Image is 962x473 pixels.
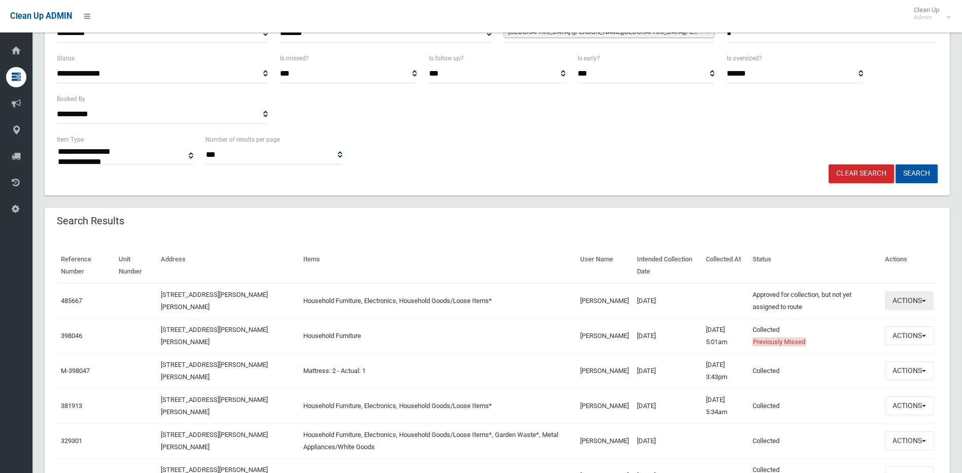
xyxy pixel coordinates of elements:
th: Status [749,248,881,283]
a: [STREET_ADDRESS][PERSON_NAME][PERSON_NAME] [161,431,268,451]
label: Number of results per page [205,134,280,145]
td: [DATE] 5:01am [702,318,749,353]
label: Is oversized? [727,53,762,64]
a: 485667 [61,297,82,305]
td: Household Furniture, Electronics, Household Goods/Loose Items* [299,283,576,319]
a: [STREET_ADDRESS][PERSON_NAME][PERSON_NAME] [161,326,268,346]
button: Actions [885,396,934,415]
td: [DATE] 5:34am [702,388,749,423]
label: Is early? [578,53,600,64]
td: [DATE] [633,283,702,319]
td: Household Furniture, Electronics, Household Goods/Loose Items*, Garden Waste*, Metal Appliances/W... [299,423,576,458]
td: [PERSON_NAME] [576,318,633,353]
label: Item Type [57,134,84,145]
button: Actions [885,431,934,450]
td: [PERSON_NAME] [576,283,633,319]
td: Household Furniture, Electronics, Household Goods/Loose Items* [299,388,576,423]
th: Reference Number [57,248,115,283]
td: Household Furniture [299,318,576,353]
th: Collected At [702,248,749,283]
td: Collected [749,353,881,388]
span: Clean Up ADMIN [10,11,72,21]
th: Intended Collection Date [633,248,702,283]
a: [STREET_ADDRESS][PERSON_NAME][PERSON_NAME] [161,396,268,416]
td: [PERSON_NAME] [576,353,633,388]
td: [PERSON_NAME] [576,423,633,458]
label: Booked By [57,93,85,105]
button: Actions [885,291,934,310]
td: Collected [749,318,881,353]
td: Collected [749,388,881,423]
th: Unit Number [115,248,156,283]
a: 398046 [61,332,82,340]
th: Address [157,248,300,283]
th: User Name [576,248,633,283]
a: M-398047 [61,367,90,375]
a: [STREET_ADDRESS][PERSON_NAME][PERSON_NAME] [161,361,268,381]
td: [PERSON_NAME] [576,388,633,423]
button: Actions [885,361,934,380]
small: Admin [914,14,939,21]
label: Status [57,53,75,64]
a: 381913 [61,402,82,410]
label: Is follow up? [429,53,464,64]
td: [DATE] [633,318,702,353]
td: [DATE] [633,423,702,458]
td: [DATE] [633,388,702,423]
span: Clean Up [909,6,949,21]
button: Actions [885,326,934,345]
a: [STREET_ADDRESS][PERSON_NAME][PERSON_NAME] [161,291,268,311]
header: Search Results [45,211,136,231]
th: Actions [881,248,938,283]
th: Items [299,248,576,283]
button: Search [896,164,938,183]
td: [DATE] 3:43pm [702,353,749,388]
span: Previously Missed [753,337,806,346]
a: 329301 [61,437,82,445]
td: [DATE] [633,353,702,388]
label: Is missed? [280,53,309,64]
a: Clear Search [829,164,894,183]
td: Approved for collection, but not yet assigned to route [749,283,881,319]
td: Mattress: 2 - Actual: 1 [299,353,576,388]
td: Collected [749,423,881,458]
